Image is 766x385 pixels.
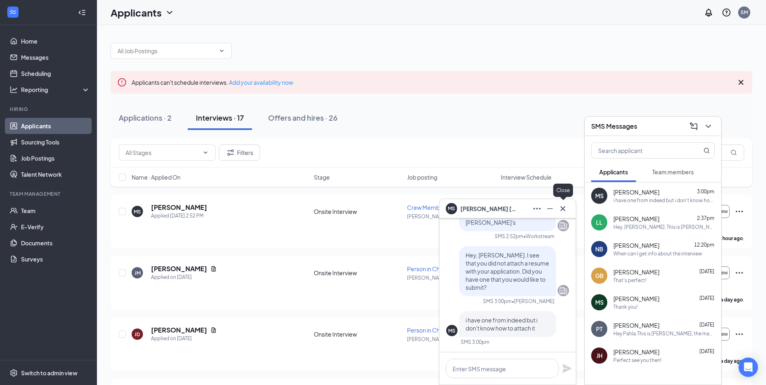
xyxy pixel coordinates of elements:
[613,348,659,356] span: [PERSON_NAME]
[652,168,694,176] span: Team members
[716,235,743,241] b: an hour ago
[229,79,293,86] a: Add your availability now
[118,46,215,55] input: All Job Postings
[10,106,88,113] div: Hiring
[613,321,659,329] span: [PERSON_NAME]
[407,213,495,220] p: [PERSON_NAME]’s Carro ...
[151,264,207,273] h5: [PERSON_NAME]
[407,265,452,272] span: Person in Charge
[132,79,293,86] span: Applicants can't schedule interviews.
[596,325,602,333] div: PT
[595,192,604,200] div: MS
[730,149,737,156] svg: MagnifyingGlass
[407,173,437,181] span: Job posting
[613,215,659,223] span: [PERSON_NAME]
[466,316,537,332] span: i have one from indeed but i don't know how to attach it
[10,86,18,94] svg: Analysis
[595,298,604,306] div: MS
[226,148,235,157] svg: Filter
[21,118,90,134] a: Applicants
[78,8,86,17] svg: Collapse
[613,330,715,337] div: Hey Pahla.This is [PERSON_NAME], the manager up at [PERSON_NAME]. I see that you put your availab...
[10,369,18,377] svg: Settings
[694,242,714,248] span: 12:20pm
[219,144,260,161] button: Filter Filters
[461,339,489,345] div: SMS 3:00pm
[699,268,714,274] span: [DATE]
[532,204,542,213] svg: Ellipses
[460,204,517,213] span: [PERSON_NAME] [PERSON_NAME]
[466,251,549,291] span: Hey, [PERSON_NAME]. I see that you did not attach a resume with your application. Did you have on...
[556,202,569,215] button: Cross
[111,6,162,19] h1: Applicants
[119,113,172,123] div: Applications · 2
[501,173,552,181] span: Interview Schedule
[134,270,141,276] div: JM
[613,224,715,230] div: Hey, [PERSON_NAME]. This is [PERSON_NAME], the manager up at [PERSON_NAME]'s. I was wondering if ...
[613,357,661,364] div: Perfect see you then!
[613,295,659,303] span: [PERSON_NAME]
[21,150,90,166] a: Job Postings
[210,266,217,272] svg: Document
[210,327,217,333] svg: Document
[544,202,556,215] button: Minimize
[720,297,743,303] b: a day ago
[703,121,713,131] svg: ChevronDown
[735,268,744,278] svg: Ellipses
[151,326,207,335] h5: [PERSON_NAME]
[314,269,402,277] div: Onsite Interview
[553,184,573,197] div: Close
[735,207,744,216] svg: Ellipses
[613,268,659,276] span: [PERSON_NAME]
[218,48,225,54] svg: ChevronDown
[21,33,90,49] a: Home
[699,348,714,354] span: [DATE]
[704,8,714,17] svg: Notifications
[702,120,715,133] button: ChevronDown
[595,272,604,280] div: GB
[697,188,714,195] span: 3:00pm
[613,197,715,204] div: i have one from indeed but i don't know how to attach it
[736,77,746,87] svg: Cross
[591,122,637,131] h3: SMS Messages
[151,212,207,220] div: Applied [DATE] 2:52 PM
[613,303,638,310] div: Thank you!
[545,204,555,213] svg: Minimize
[132,173,180,181] span: Name · Applied On
[613,188,659,196] span: [PERSON_NAME]
[523,233,554,240] span: • Workstream
[268,113,338,123] div: Offers and hires · 26
[21,134,90,150] a: Sourcing Tools
[202,149,209,156] svg: ChevronDown
[314,173,330,181] span: Stage
[558,204,568,213] svg: Cross
[21,203,90,219] a: Team
[407,204,445,211] span: Crew Member
[720,358,743,364] b: a day ago
[134,331,140,338] div: JD
[599,168,628,176] span: Applicants
[314,207,402,216] div: Onsite Interview
[10,190,88,197] div: Team Management
[196,113,244,123] div: Interviews · 17
[21,251,90,267] a: Surveys
[134,208,141,215] div: MS
[558,221,568,230] svg: Company
[407,274,495,281] p: [PERSON_NAME]’s Carro ...
[21,86,90,94] div: Reporting
[151,335,217,343] div: Applied on [DATE]
[9,8,17,16] svg: WorkstreamLogo
[735,329,744,339] svg: Ellipses
[613,241,659,249] span: [PERSON_NAME]
[21,49,90,65] a: Messages
[739,358,758,377] div: Open Intercom Messenger
[21,219,90,235] a: E-Verify
[595,245,603,253] div: NB
[562,364,572,373] svg: Plane
[697,215,714,221] span: 2:37pm
[722,8,731,17] svg: QuestionInfo
[314,330,402,338] div: Onsite Interview
[512,298,554,305] span: • [PERSON_NAME]
[558,286,568,295] svg: Company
